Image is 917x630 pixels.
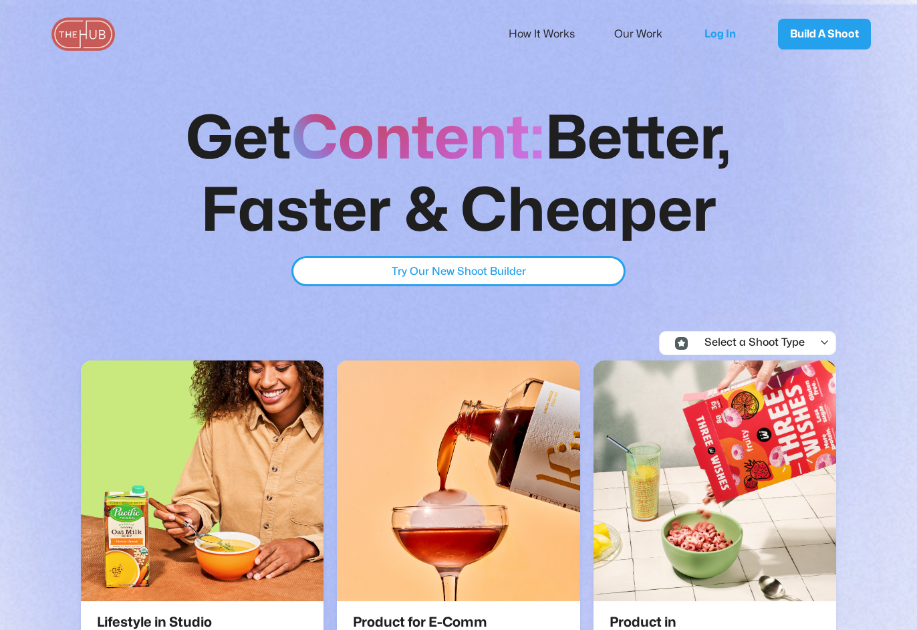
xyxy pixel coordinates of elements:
[819,337,829,349] div: 
[509,20,593,48] a: How It Works
[594,360,836,601] img: Product in Situ
[693,337,805,349] div: Select a Shoot Type
[530,110,545,169] strong: :
[291,256,626,286] a: Try Our New Shoot Builder
[186,110,291,169] strong: Get
[81,360,323,615] a: Lifestyle in Studio
[337,360,579,601] img: Product for E-Comm
[691,12,758,56] a: Log In
[392,263,526,280] div: Try Our New Shoot Builder
[81,360,323,601] img: Lifestyle in Studio
[675,337,688,350] img: Icon Select Category - Localfinder X Webflow Template
[594,360,836,615] a: Product in Situ
[660,332,887,354] div: Icon Select Category - Localfinder X Webflow TemplateSelect a Shoot Type
[614,20,680,48] a: Our Work
[778,19,871,49] a: Build A Shoot
[353,615,549,630] h2: Product for E-Comm
[291,110,530,169] strong: Content
[337,360,579,615] a: Product for E-Comm
[97,615,212,630] h2: Lifestyle in Studio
